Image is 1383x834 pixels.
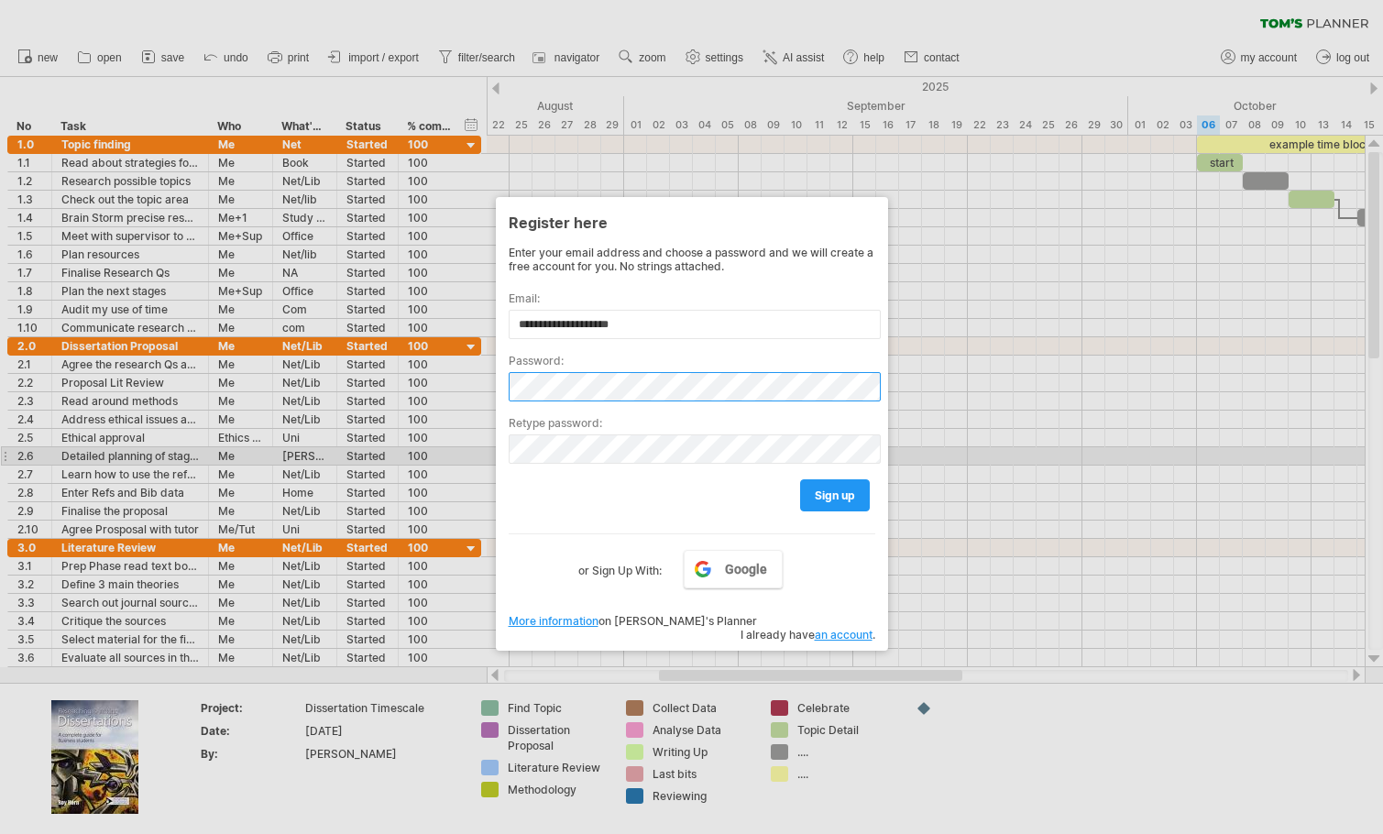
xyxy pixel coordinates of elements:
label: Password: [509,354,875,368]
span: I already have . [741,628,875,642]
a: an account [815,628,873,642]
div: Enter your email address and choose a password and we will create a free account for you. No stri... [509,246,875,273]
a: sign up [800,479,870,511]
label: or Sign Up With: [578,550,662,581]
div: Register here [509,205,875,238]
a: Google [684,550,783,588]
span: Google [725,562,767,576]
label: Retype password: [509,416,875,430]
span: on [PERSON_NAME]'s Planner [509,614,757,628]
label: Email: [509,291,875,305]
a: More information [509,614,598,628]
span: sign up [815,488,855,502]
